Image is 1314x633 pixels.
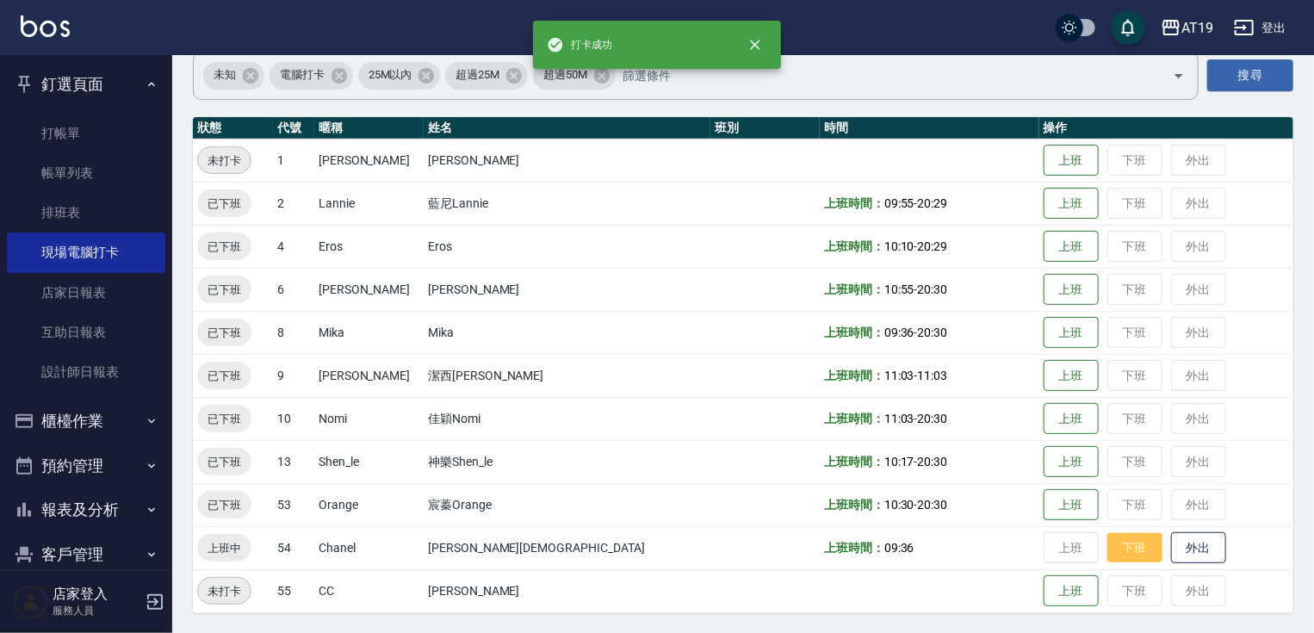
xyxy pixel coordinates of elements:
td: 神樂Shen_le [424,440,710,483]
td: [PERSON_NAME] [314,354,424,397]
td: [PERSON_NAME] [424,268,710,311]
b: 上班時間： [824,239,884,253]
span: 20:30 [918,282,948,296]
button: 上班 [1044,274,1099,306]
span: 20:30 [918,498,948,512]
td: 8 [273,311,314,354]
button: 上班 [1044,317,1099,349]
td: 55 [273,569,314,612]
span: 已下班 [197,324,251,342]
a: 互助日報表 [7,313,165,352]
span: 11:03 [918,369,948,382]
span: 上班中 [197,539,251,557]
th: 時間 [820,117,1039,140]
td: [PERSON_NAME] [424,569,710,612]
span: 已下班 [197,281,251,299]
td: 1 [273,139,314,182]
button: 櫃檯作業 [7,399,165,444]
div: 電腦打卡 [270,62,353,90]
div: 超過25M [445,62,528,90]
a: 帳單列表 [7,153,165,193]
button: 外出 [1171,532,1226,564]
td: 53 [273,483,314,526]
td: 13 [273,440,314,483]
b: 上班時間： [824,455,884,469]
span: 20:29 [918,239,948,253]
td: - [820,225,1039,268]
td: - [820,397,1039,440]
img: Person [14,585,48,619]
span: 25M以內 [358,66,423,84]
button: Open [1165,62,1193,90]
td: 佳穎Nomi [424,397,710,440]
button: 預約管理 [7,444,165,488]
td: - [820,354,1039,397]
button: 上班 [1044,489,1099,521]
span: 10:10 [884,239,914,253]
b: 上班時間： [824,498,884,512]
button: 上班 [1044,403,1099,435]
span: 已下班 [197,238,251,256]
th: 班別 [710,117,820,140]
span: 20:30 [918,455,948,469]
th: 暱稱 [314,117,424,140]
td: Eros [314,225,424,268]
span: 未打卡 [198,582,251,600]
span: 未知 [203,66,246,84]
button: 上班 [1044,575,1099,607]
span: 09:36 [884,541,914,555]
th: 姓名 [424,117,710,140]
div: 25M以內 [358,62,441,90]
span: 20:30 [918,326,948,339]
a: 打帳單 [7,114,165,153]
th: 狀態 [193,117,273,140]
span: 10:55 [884,282,914,296]
a: 現場電腦打卡 [7,233,165,272]
td: 9 [273,354,314,397]
input: 篩選條件 [618,60,1143,90]
td: Mika [424,311,710,354]
b: 上班時間： [824,326,884,339]
b: 上班時間： [824,282,884,296]
td: 藍尼Lannie [424,182,710,225]
span: 10:17 [884,455,914,469]
span: 已下班 [197,453,251,471]
span: 20:29 [918,196,948,210]
span: 11:03 [884,369,914,382]
th: 操作 [1039,117,1293,140]
button: close [736,26,774,64]
span: 09:55 [884,196,914,210]
span: 超過50M [533,66,598,84]
button: 下班 [1107,533,1162,563]
h5: 店家登入 [53,586,140,603]
button: 釘選頁面 [7,62,165,107]
b: 上班時間： [824,369,884,382]
td: Lannie [314,182,424,225]
span: 已下班 [197,496,251,514]
td: Eros [424,225,710,268]
td: Nomi [314,397,424,440]
button: AT19 [1154,10,1220,46]
td: 潔西[PERSON_NAME] [424,354,710,397]
a: 設計師日報表 [7,352,165,392]
b: 上班時間： [824,541,884,555]
span: 超過25M [445,66,510,84]
span: 20:30 [918,412,948,425]
b: 上班時間： [824,196,884,210]
div: 超過50M [533,62,616,90]
td: [PERSON_NAME] [314,139,424,182]
td: - [820,311,1039,354]
button: 客戶管理 [7,532,165,577]
td: Mika [314,311,424,354]
span: 未打卡 [198,152,251,170]
td: [PERSON_NAME] [314,268,424,311]
span: 打卡成功 [547,36,612,53]
button: 搜尋 [1207,59,1293,91]
th: 代號 [273,117,314,140]
button: save [1111,10,1145,45]
td: 54 [273,526,314,569]
button: 上班 [1044,360,1099,392]
td: Chanel [314,526,424,569]
td: 2 [273,182,314,225]
div: AT19 [1181,17,1213,39]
